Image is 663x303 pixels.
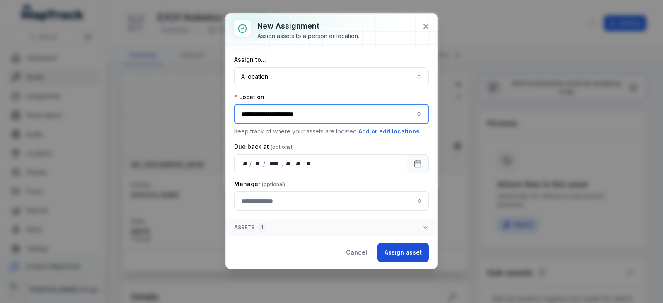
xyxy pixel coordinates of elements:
[258,223,266,233] div: 1
[241,160,249,168] div: day,
[339,243,374,262] button: Cancel
[266,160,281,168] div: year,
[292,160,294,168] div: :
[252,160,264,168] div: month,
[234,143,294,151] label: Due back at
[249,160,252,168] div: /
[358,127,420,136] button: Add or edit locations
[257,20,359,32] h3: New assignment
[281,160,284,168] div: ,
[234,56,266,64] label: Assign to...
[407,154,429,173] button: Calendar
[234,93,264,101] label: Location
[226,219,437,236] button: Assets1
[234,223,266,233] span: Assets
[377,243,429,262] button: Assign asset
[294,160,302,168] div: minute,
[234,191,429,211] input: assignment-add:cf[907ad3fd-eed4-49d8-ad84-d22efbadc5a5]-label
[284,160,292,168] div: hour,
[263,160,266,168] div: /
[234,180,285,188] label: Manager
[304,160,313,168] div: am/pm,
[234,67,429,86] button: A location
[234,127,429,136] p: Keep track of where your assets are located.
[257,32,359,40] div: Assign assets to a person or location.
